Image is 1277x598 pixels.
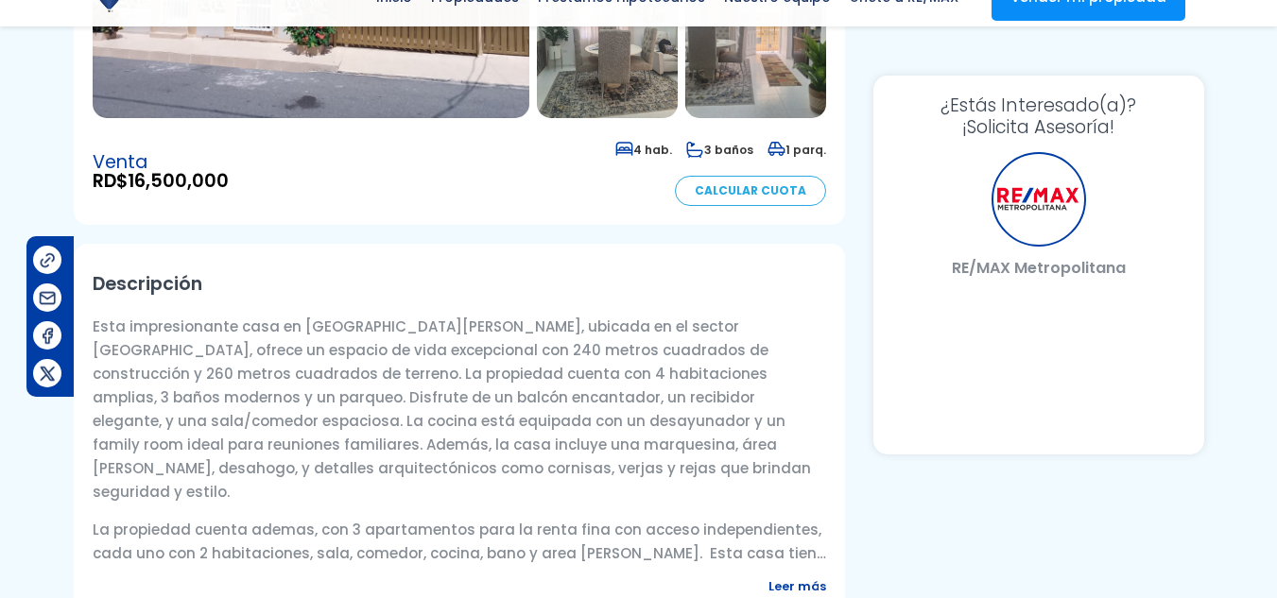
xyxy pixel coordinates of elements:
h2: Descripción [93,263,826,305]
p: RE/MAX Metropolitana [892,256,1185,280]
iframe: Form 0 [892,294,1185,436]
img: Compartir [38,364,58,384]
img: Compartir [38,288,58,308]
p: La propiedad cuenta ademas, con 3 apartamentos para la renta fina con acceso independientes, cada... [93,518,826,565]
div: RE/MAX Metropolitana [992,152,1086,247]
span: 3 baños [686,142,753,158]
span: 16,500,000 [128,168,229,194]
img: Compartir [38,326,58,346]
span: ¿Estás Interesado(a)? [892,94,1185,116]
span: Leer más [768,574,826,598]
a: Calcular Cuota [675,176,826,206]
h3: ¡Solicita Asesoría! [892,94,1185,138]
span: Venta [93,153,229,172]
span: 1 parq. [768,142,826,158]
span: RD$ [93,172,229,191]
p: Esta impresionante casa en [GEOGRAPHIC_DATA][PERSON_NAME], ubicada en el sector [GEOGRAPHIC_DATA]... [93,315,826,504]
img: Compartir [38,250,58,270]
span: 4 hab. [615,142,672,158]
